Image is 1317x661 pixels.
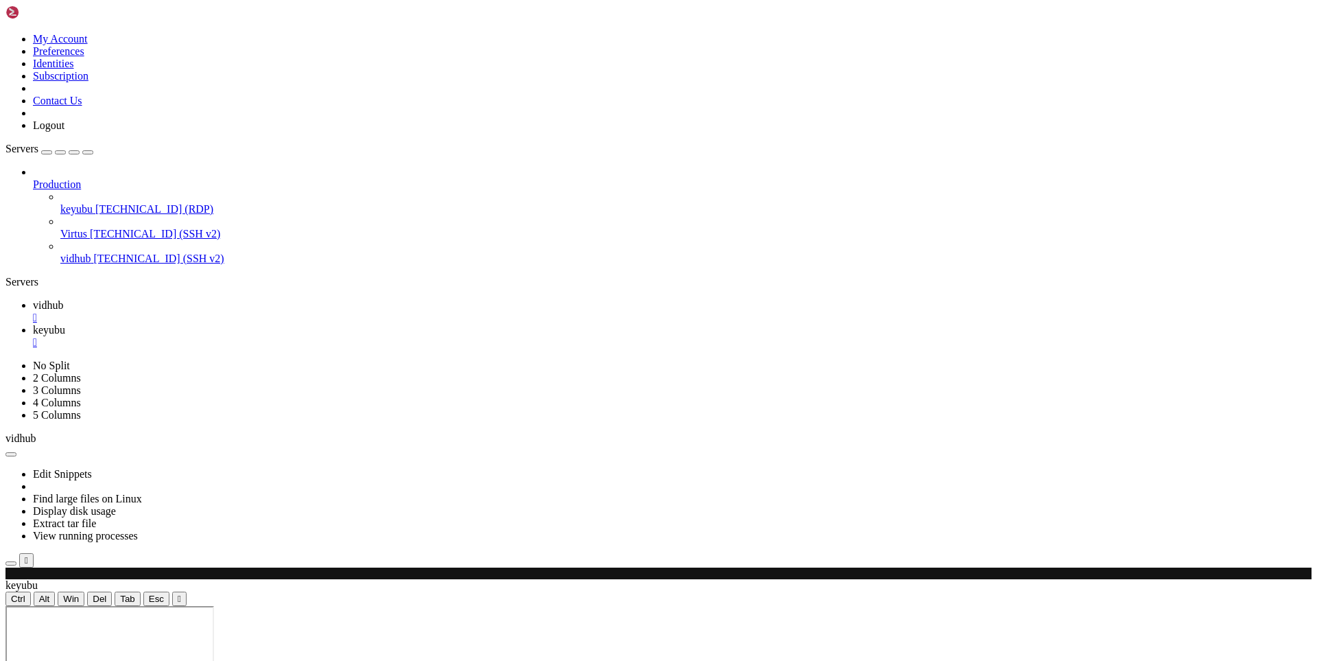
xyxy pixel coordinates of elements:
[33,397,81,408] a: 4 Columns
[33,70,88,82] a: Subscription
[33,166,1312,265] li: Production
[33,58,74,69] a: Identities
[19,553,34,568] button: 
[60,216,1312,240] li: Virtus [TECHNICAL_ID] (SSH v2)
[33,409,81,421] a: 5 Columns
[33,384,81,396] a: 3 Columns
[33,178,81,190] span: Production
[90,228,220,240] span: [TECHNICAL_ID] (SSH v2)
[25,555,28,566] div: 
[33,324,1312,349] a: keyubu
[33,178,1312,191] a: Production
[5,143,38,154] span: Servers
[33,45,84,57] a: Preferences
[60,203,93,215] span: keyubu
[5,276,1312,288] div: Servers
[60,240,1312,265] li: vidhub [TECHNICAL_ID] (SSH v2)
[33,299,1312,324] a: vidhub
[33,493,142,505] a: Find large files on Linux
[95,203,213,215] span: [TECHNICAL_ID] (RDP)
[33,468,92,480] a: Edit Snippets
[33,336,1312,349] a: 
[60,253,91,264] span: vidhub
[33,518,96,529] a: Extract tar file
[60,203,1312,216] a: keyubu [TECHNICAL_ID] (RDP)
[33,299,63,311] span: vidhub
[5,5,84,19] img: Shellngn
[93,253,224,264] span: [TECHNICAL_ID] (SSH v2)
[33,372,81,384] a: 2 Columns
[33,324,65,336] span: keyubu
[60,228,87,240] span: Virtus
[5,143,93,154] a: Servers
[33,505,116,517] a: Display disk usage
[5,432,36,444] span: vidhub
[60,253,1312,265] a: vidhub [TECHNICAL_ID] (SSH v2)
[33,95,82,106] a: Contact Us
[33,530,138,542] a: View running processes
[60,228,1312,240] a: Virtus [TECHNICAL_ID] (SSH v2)
[60,191,1312,216] li: keyubu [TECHNICAL_ID] (RDP)
[33,33,88,45] a: My Account
[33,312,1312,324] a: 
[33,360,70,371] a: No Split
[33,119,64,131] a: Logout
